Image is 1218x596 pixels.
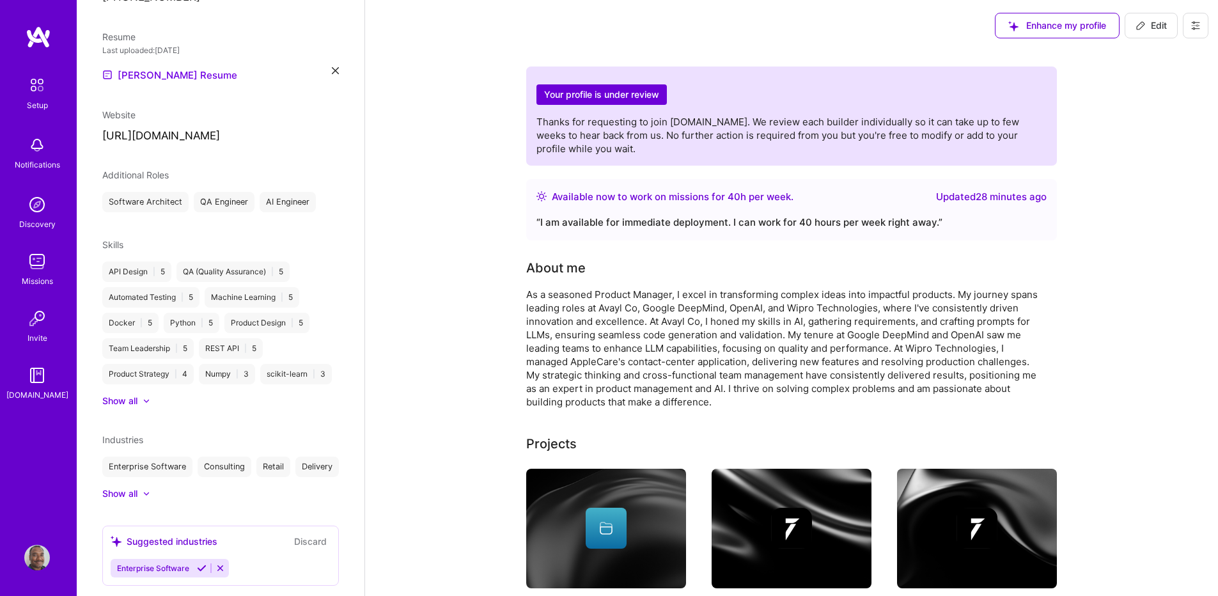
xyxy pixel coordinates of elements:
[102,70,113,80] img: Resume
[271,267,274,277] span: |
[205,287,299,308] div: Machine Learning 5
[6,388,68,402] div: [DOMAIN_NAME]
[102,395,137,407] div: Show all
[153,267,155,277] span: |
[199,338,263,359] div: REST API 5
[552,189,793,205] div: Available now to work on missions for h per week .
[102,43,339,57] div: Last uploaded: [DATE]
[24,306,50,331] img: Invite
[332,67,339,74] i: icon Close
[24,132,50,158] img: bell
[291,318,293,328] span: |
[290,534,331,549] button: Discard
[201,318,203,328] span: |
[313,369,315,379] span: |
[526,288,1038,409] div: As a seasoned Product Manager, I excel in transforming complex ideas into impactful products. My ...
[936,189,1047,205] div: Updated 28 minutes ago
[712,469,871,589] img: cover
[102,67,237,82] a: [PERSON_NAME] Resume
[215,563,225,573] i: Reject
[536,116,1019,155] span: Thanks for requesting to join [DOMAIN_NAME]. We review each builder individually so it can take u...
[117,563,189,573] span: Enterprise Software
[140,318,143,328] span: |
[771,508,812,549] img: Company logo
[526,469,686,589] img: cover
[244,343,247,354] span: |
[102,457,192,477] div: Enterprise Software
[260,364,332,384] div: scikit-learn 3
[526,258,586,278] div: About me
[176,262,290,282] div: QA (Quality Assurance) 5
[1136,19,1167,32] span: Edit
[102,338,194,359] div: Team Leadership 5
[102,364,194,384] div: Product Strategy 4
[224,313,309,333] div: Product Design 5
[198,457,251,477] div: Consulting
[102,287,199,308] div: Automated Testing 5
[1125,13,1178,38] button: Edit
[24,249,50,274] img: teamwork
[111,536,121,547] i: icon SuggestedTeams
[295,457,339,477] div: Delivery
[24,72,51,98] img: setup
[536,84,667,106] h2: Your profile is under review
[111,535,217,548] div: Suggested industries
[102,239,123,250] span: Skills
[102,262,171,282] div: API Design 5
[181,292,183,302] span: |
[24,545,50,570] img: User Avatar
[175,369,177,379] span: |
[199,364,255,384] div: Numpy 3
[24,192,50,217] img: discovery
[197,563,207,573] i: Accept
[164,313,219,333] div: Python 5
[728,191,740,203] span: 40
[536,191,547,201] img: Availability
[102,192,189,212] div: Software Architect
[236,369,238,379] span: |
[281,292,283,302] span: |
[24,363,50,388] img: guide book
[22,274,53,288] div: Missions
[956,508,997,549] img: Company logo
[102,129,220,143] button: [URL][DOMAIN_NAME]
[15,158,60,171] div: Notifications
[526,434,577,453] div: Projects
[260,192,316,212] div: AI Engineer
[897,469,1057,589] img: cover
[102,109,136,120] span: Website
[102,487,137,500] div: Show all
[194,192,254,212] div: QA Engineer
[102,169,169,180] span: Additional Roles
[256,457,290,477] div: Retail
[102,434,143,445] span: Industries
[102,313,159,333] div: Docker 5
[21,545,53,570] a: User Avatar
[536,215,1047,230] div: “ I am available for immediate deployment. I can work for 40 hours per week right away. ”
[26,26,51,49] img: logo
[175,343,178,354] span: |
[27,98,48,112] div: Setup
[19,217,56,231] div: Discovery
[102,31,136,42] span: Resume
[27,331,47,345] div: Invite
